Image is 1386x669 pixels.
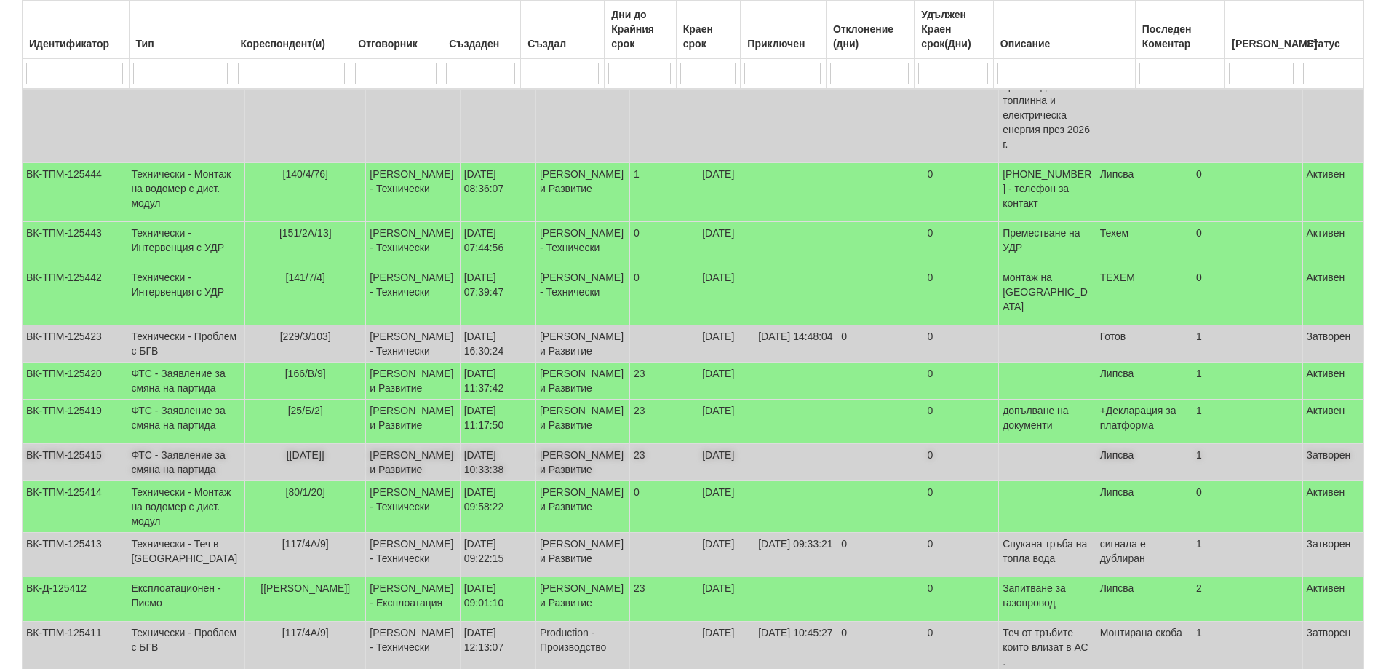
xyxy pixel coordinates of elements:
[535,363,629,400] td: [PERSON_NAME] и Развитие
[837,533,923,577] td: 0
[127,444,245,481] td: ФТС - Заявление за смяна на партида
[366,400,460,444] td: [PERSON_NAME] и Развитие
[23,444,127,481] td: ВК-ТПМ-125415
[260,582,350,594] span: [[PERSON_NAME]]
[1229,33,1294,54] div: [PERSON_NAME]
[634,168,640,180] span: 1
[366,363,460,400] td: [PERSON_NAME] и Развитие
[460,363,535,400] td: [DATE] 11:37:42
[446,33,517,54] div: Създаден
[23,266,127,325] td: ВК-ТПМ-125442
[698,533,754,577] td: [DATE]
[915,1,994,59] th: Удължен Краен срок(Дни): No sort applied, activate to apply an ascending sort
[460,481,535,533] td: [DATE] 09:58:22
[923,533,999,577] td: 0
[1192,481,1302,533] td: 0
[26,33,125,54] div: Идентификатор
[282,538,329,550] span: [117/4А/9]
[23,325,127,363] td: ВК-ТПМ-125423
[997,33,1131,54] div: Описание
[1100,405,1176,431] span: +Декларация за платформа
[23,577,127,622] td: ВК-Д-125412
[286,272,326,283] span: [141/7/4]
[1192,266,1302,325] td: 0
[605,1,677,59] th: Дни до Крайния срок: No sort applied, activate to apply an ascending sort
[286,486,326,498] span: [80/1/20]
[1192,444,1302,481] td: 1
[754,533,837,577] td: [DATE] 09:33:21
[23,533,127,577] td: ВК-ТПМ-125413
[634,227,640,239] span: 0
[634,582,645,594] span: 23
[634,405,645,416] span: 23
[460,266,535,325] td: [DATE] 07:39:47
[744,33,822,54] div: Приключен
[1192,325,1302,363] td: 1
[127,363,245,400] td: ФТС - Заявление за смяна на партида
[535,481,629,533] td: [PERSON_NAME] и Развитие
[698,363,754,400] td: [DATE]
[127,400,245,444] td: ФТС - Заявление за смяна на партида
[288,405,323,416] span: [25/Б/2]
[923,222,999,266] td: 0
[460,444,535,481] td: [DATE] 10:33:38
[676,1,741,59] th: Краен срок: No sort applied, activate to apply an ascending sort
[280,330,331,342] span: [229/3/103]
[366,266,460,325] td: [PERSON_NAME] - Технически
[366,222,460,266] td: [PERSON_NAME] - Технически
[923,363,999,400] td: 0
[23,400,127,444] td: ВК-ТПМ-125419
[741,1,827,59] th: Приключен: No sort applied, activate to apply an ascending sort
[1003,403,1092,432] p: допълване на документи
[535,577,629,622] td: [PERSON_NAME] и Развитие
[1003,226,1092,255] p: Преместване на УДР
[127,325,245,363] td: Технически - Проблем с БГВ
[23,222,127,266] td: ВК-ТПМ-125443
[535,325,629,363] td: [PERSON_NAME] и Развитие
[129,1,234,59] th: Тип: No sort applied, activate to apply an ascending sort
[535,222,629,266] td: [PERSON_NAME] - Технически
[535,400,629,444] td: [PERSON_NAME] и Развитие
[923,266,999,325] td: 0
[1302,444,1364,481] td: Затворен
[1302,533,1364,577] td: Затворен
[127,481,245,533] td: Технически - Монтаж на водомер с дист. модул
[1302,577,1364,622] td: Активен
[1302,222,1364,266] td: Активен
[1100,368,1134,379] span: Липсва
[923,444,999,481] td: 0
[535,266,629,325] td: [PERSON_NAME] - Технически
[366,533,460,577] td: [PERSON_NAME] - Технически
[634,486,640,498] span: 0
[1003,625,1092,669] p: Теч от тръбите които влизат в АС .
[366,444,460,481] td: [PERSON_NAME] и Развитие
[1192,533,1302,577] td: 1
[535,444,629,481] td: [PERSON_NAME] и Развитие
[366,325,460,363] td: [PERSON_NAME] - Технически
[993,1,1135,59] th: Описание: No sort applied, activate to apply an ascending sort
[1100,538,1146,564] span: сигнала е дублиран
[1100,582,1134,594] span: Липсва
[525,33,600,54] div: Създал
[283,168,328,180] span: [140/4/76]
[923,481,999,533] td: 0
[460,325,535,363] td: [DATE] 16:30:24
[1192,222,1302,266] td: 0
[1302,325,1364,363] td: Затворен
[698,266,754,325] td: [DATE]
[826,1,914,59] th: Отклонение (дни): No sort applied, activate to apply an ascending sort
[837,325,923,363] td: 0
[1302,481,1364,533] td: Активен
[1135,1,1225,59] th: Последен Коментар: No sort applied, activate to apply an ascending sort
[1299,1,1363,59] th: Статус: No sort applied, activate to apply an ascending sort
[1192,577,1302,622] td: 2
[442,1,521,59] th: Създаден: No sort applied, activate to apply an ascending sort
[1192,163,1302,222] td: 0
[698,577,754,622] td: [DATE]
[234,1,351,59] th: Кореспондент(и): No sort applied, activate to apply an ascending sort
[918,4,989,54] div: Удължен Краен срок(Дни)
[698,325,754,363] td: [DATE]
[23,363,127,400] td: ВК-ТПМ-125420
[1100,330,1126,342] span: Готов
[460,222,535,266] td: [DATE] 07:44:56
